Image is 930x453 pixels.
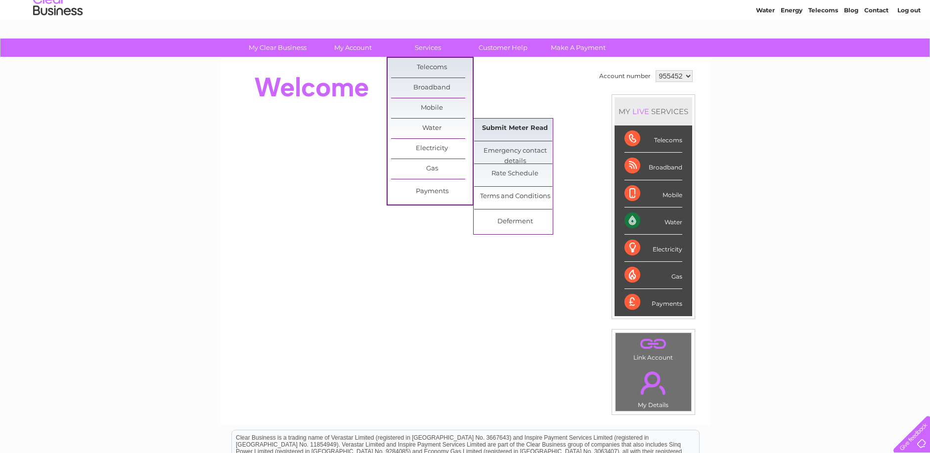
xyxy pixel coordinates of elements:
[618,335,689,353] a: .
[33,26,83,56] img: logo.png
[391,159,473,179] a: Gas
[232,5,699,48] div: Clear Business is a trading name of Verastar Limited (registered in [GEOGRAPHIC_DATA] No. 3667643...
[462,39,544,57] a: Customer Help
[624,180,682,207] div: Mobile
[391,119,473,138] a: Water
[237,39,318,57] a: My Clear Business
[756,42,775,49] a: Water
[391,78,473,98] a: Broadband
[387,39,469,57] a: Services
[391,58,473,78] a: Telecoms
[597,68,653,84] td: Account number
[624,153,682,180] div: Broadband
[391,98,473,118] a: Mobile
[312,39,394,57] a: My Account
[537,39,619,57] a: Make A Payment
[630,107,651,116] div: LIVE
[624,289,682,316] div: Payments
[615,363,692,412] td: My Details
[808,42,838,49] a: Telecoms
[615,332,692,364] td: Link Account
[618,366,689,400] a: .
[624,125,682,153] div: Telecoms
[391,139,473,159] a: Electricity
[624,207,682,235] div: Water
[615,97,692,125] div: MY SERVICES
[474,212,556,232] a: Deferment
[781,42,802,49] a: Energy
[474,141,556,161] a: Emergency contact details
[474,187,556,206] a: Terms and Conditions
[391,182,473,202] a: Payments
[624,262,682,289] div: Gas
[864,42,888,49] a: Contact
[744,5,812,17] a: 0333 014 3131
[624,235,682,262] div: Electricity
[897,42,921,49] a: Log out
[474,119,556,138] a: Submit Meter Read
[474,164,556,184] a: Rate Schedule
[844,42,858,49] a: Blog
